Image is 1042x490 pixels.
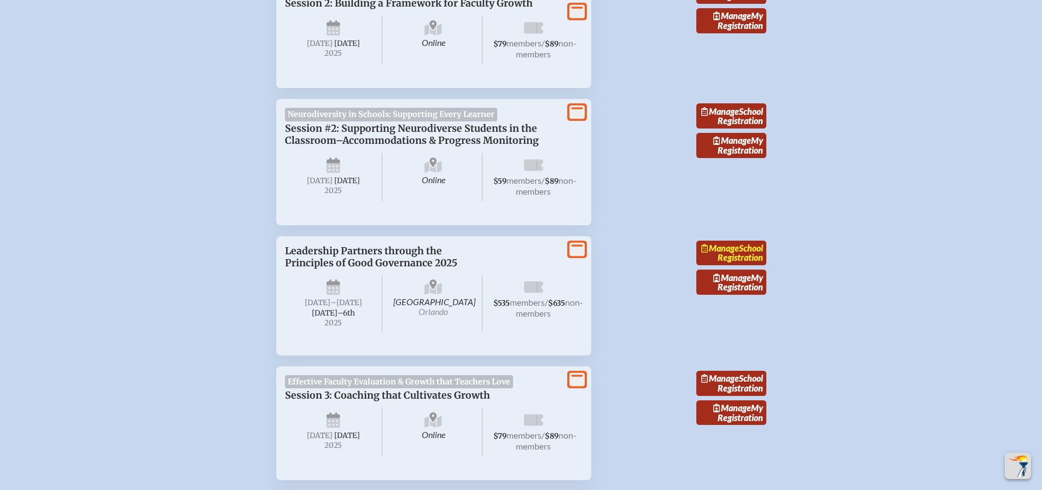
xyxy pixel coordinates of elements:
span: non-members [516,297,583,318]
span: –[DATE] [330,298,362,307]
a: ManageSchool Registration [696,371,766,396]
span: 2025 [294,49,374,57]
span: Orlando [418,306,448,317]
span: Session #2: Supporting Neurodiverse Students in the Classroom–Accommodations & Progress Monitoring [285,122,539,147]
span: [DATE] [334,431,360,440]
img: To the top [1007,455,1029,477]
span: Leadership Partners through the Principles of Good Governance 2025 [285,245,457,269]
span: non-members [516,38,577,59]
span: / [542,38,545,48]
a: ManageSchool Registration [696,241,766,266]
span: [DATE] [334,39,360,48]
span: members [510,297,545,307]
span: Manage [713,402,751,413]
span: 2025 [294,319,374,327]
a: ManageMy Registration [696,400,766,425]
span: $535 [493,299,510,308]
span: Neurodiversity in Schools: Supporting Every Learner [285,108,498,121]
span: Online [385,153,482,201]
a: ManageMy Registration [696,133,766,158]
span: / [545,297,548,307]
span: [DATE] [307,176,333,185]
span: / [542,430,545,440]
span: Online [385,408,482,456]
span: $79 [493,431,507,441]
span: [DATE] [305,298,330,307]
span: members [507,175,542,185]
span: Session 3: Coaching that Cultivates Growth [285,389,490,401]
span: / [542,175,545,185]
span: Manage [701,106,739,116]
span: [DATE] [334,176,360,185]
span: [DATE]–⁠6th [312,308,355,318]
span: Manage [701,243,739,253]
a: ManageMy Registration [696,8,766,33]
span: Manage [713,135,751,145]
a: ManageSchool Registration [696,103,766,129]
a: ManageMy Registration [696,270,766,295]
button: Scroll Top [1005,453,1031,479]
span: members [507,38,542,48]
span: $89 [545,39,558,49]
span: [DATE] [307,39,333,48]
span: $59 [493,177,507,186]
span: [DATE] [307,431,333,440]
span: Manage [713,272,751,283]
span: Manage [701,373,739,383]
span: non-members [516,430,577,451]
span: Effective Faculty Evaluation & Growth that Teachers Love [285,375,514,388]
span: Manage [713,10,751,21]
span: 2025 [294,186,374,195]
span: $89 [545,177,558,186]
span: [GEOGRAPHIC_DATA] [385,275,482,331]
span: non-members [516,175,577,196]
span: 2025 [294,441,374,450]
span: $79 [493,39,507,49]
span: $89 [545,431,558,441]
span: members [507,430,542,440]
span: $635 [548,299,565,308]
span: Online [385,16,482,64]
